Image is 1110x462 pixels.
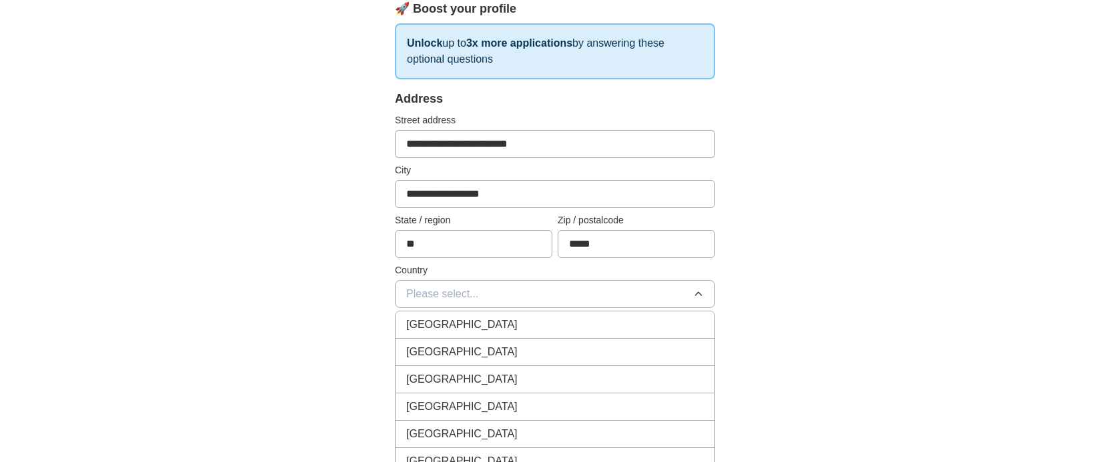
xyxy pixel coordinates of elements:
[406,317,518,333] span: [GEOGRAPHIC_DATA]
[558,213,715,227] label: Zip / postalcode
[395,213,552,227] label: State / region
[395,23,715,79] p: up to by answering these optional questions
[406,371,518,387] span: [GEOGRAPHIC_DATA]
[395,90,715,108] div: Address
[406,286,479,302] span: Please select...
[406,399,518,415] span: [GEOGRAPHIC_DATA]
[395,280,715,308] button: Please select...
[395,263,715,277] label: Country
[407,37,442,49] strong: Unlock
[406,426,518,442] span: [GEOGRAPHIC_DATA]
[466,37,572,49] strong: 3x more applications
[395,163,715,177] label: City
[395,113,715,127] label: Street address
[406,344,518,360] span: [GEOGRAPHIC_DATA]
